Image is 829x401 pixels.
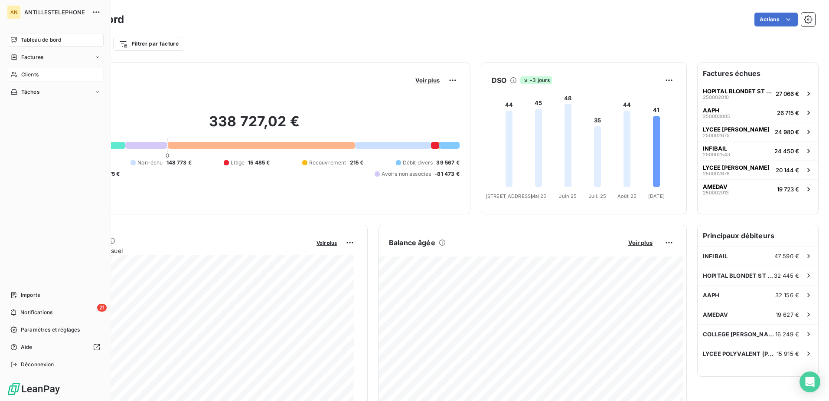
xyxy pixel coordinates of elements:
span: Notifications [20,309,52,316]
button: INFIBAIL25000254324 450 € [698,141,818,160]
button: LYCEE [PERSON_NAME]25000267524 980 € [698,122,818,141]
span: AAPH [703,107,719,114]
span: 32 445 € [774,272,799,279]
span: ANTILLESTELEPHONE [24,9,87,16]
span: Tâches [21,88,39,96]
span: Recouvrement [309,159,346,167]
h6: DSO [492,75,506,85]
span: 215 € [350,159,364,167]
button: Filtrer par facture [113,37,184,51]
span: 148 773 € [166,159,192,167]
tspan: [DATE] [648,193,665,199]
button: Actions [754,13,798,26]
span: COLLEGE [PERSON_NAME] [PERSON_NAME] [703,331,775,338]
span: Non-échu [137,159,163,167]
span: 250002010 [703,95,729,100]
h2: 338 727,02 € [49,113,460,139]
span: AAPH [703,292,720,299]
span: LYCEE [PERSON_NAME] [703,126,770,133]
span: Avoirs non associés [382,170,431,178]
span: Voir plus [628,239,653,246]
span: Déconnexion [21,361,54,368]
h6: Factures échues [698,63,818,84]
tspan: Mai 25 [530,193,546,199]
span: -3 jours [520,76,552,84]
span: INFIBAIL [703,145,727,152]
span: Voir plus [415,77,440,84]
tspan: Juil. 25 [589,193,606,199]
img: Logo LeanPay [7,382,61,396]
span: 0 [166,152,169,159]
button: Voir plus [314,239,339,247]
span: Tableau de bord [21,36,61,44]
span: INFIBAIL [703,253,728,260]
span: Litige [231,159,245,167]
span: 15 915 € [777,350,799,357]
tspan: Août 25 [617,193,636,199]
span: Clients [21,71,39,79]
button: HOPITAL BLONDET ST JOSEPH25000201027 066 € [698,84,818,103]
span: Paramètres et réglages [21,326,80,334]
span: Chiffre d'affaires mensuel [49,246,310,255]
span: HOPITAL BLONDET ST JOSEPH [703,272,774,279]
span: 26 715 € [777,109,799,116]
span: 250002675 [703,133,730,138]
tspan: Juin 25 [559,193,577,199]
button: LYCEE [PERSON_NAME]25000267820 144 € [698,160,818,179]
span: AMEDAV [703,311,728,318]
span: 27 066 € [776,90,799,97]
span: -81 473 € [434,170,459,178]
span: 250003005 [703,114,730,119]
span: 19 627 € [776,311,799,318]
span: LYCEE POLYVALENT [PERSON_NAME] [703,350,777,357]
span: LYCEE [PERSON_NAME] [703,164,770,171]
span: 32 156 € [775,292,799,299]
a: Aide [7,340,104,354]
span: 20 144 € [776,167,799,174]
span: Aide [21,343,33,351]
span: AMEDAV [703,183,728,190]
div: AN [7,5,21,19]
span: Voir plus [317,240,337,246]
span: 47 590 € [774,253,799,260]
button: Voir plus [413,76,442,84]
span: 250002543 [703,152,730,157]
h6: Balance âgée [389,237,435,248]
span: 39 567 € [436,159,459,167]
span: 250002678 [703,171,730,176]
span: 24 450 € [774,148,799,154]
button: AMEDAV25000291319 723 € [698,179,818,198]
span: Factures [21,53,43,61]
button: Voir plus [626,239,655,247]
span: 24 980 € [775,128,799,135]
span: 21 [97,304,107,312]
span: 19 723 € [777,186,799,193]
span: Imports [21,291,40,299]
tspan: [STREET_ADDRESS] [485,193,532,199]
span: 15 485 € [248,159,270,167]
span: HOPITAL BLONDET ST JOSEPH [703,88,772,95]
span: 250002913 [703,190,729,195]
span: Débit divers [403,159,433,167]
div: Open Intercom Messenger [800,371,820,392]
button: AAPH25000300526 715 € [698,103,818,122]
span: 16 249 € [775,331,799,338]
h6: Principaux débiteurs [698,225,818,246]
